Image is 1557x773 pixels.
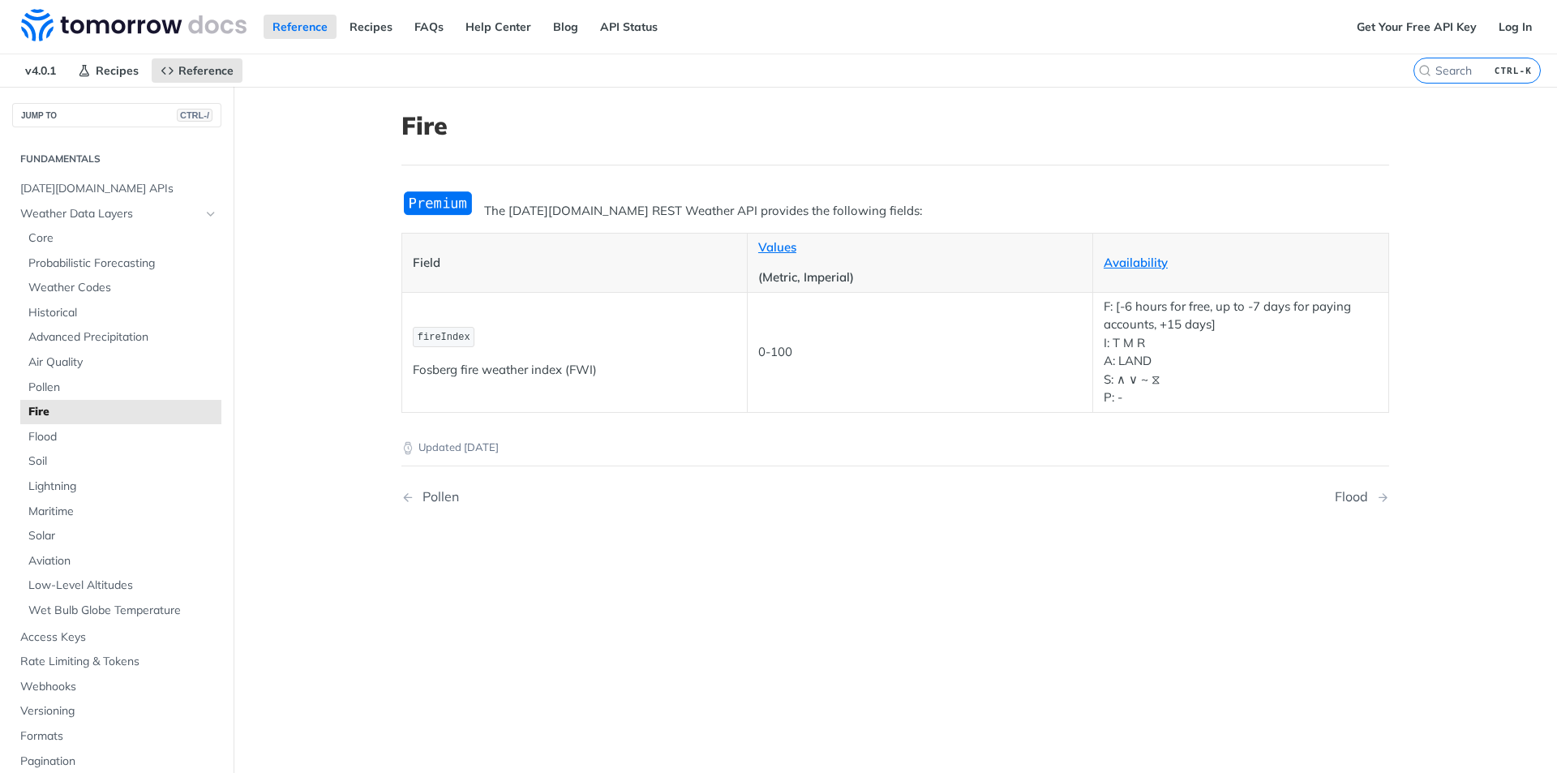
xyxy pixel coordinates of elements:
[413,361,736,380] p: Fosberg fire weather index (FWI)
[12,650,221,674] a: Rate Limiting & Tokens
[12,103,221,127] button: JUMP TOCTRL-/
[20,754,217,770] span: Pagination
[418,332,470,343] span: fireIndex
[28,453,217,470] span: Soil
[20,251,221,276] a: Probabilistic Forecasting
[28,528,217,544] span: Solar
[28,329,217,346] span: Advanced Precipitation
[20,679,217,695] span: Webhooks
[12,202,221,226] a: Weather Data LayersHide subpages for Weather Data Layers
[758,239,796,255] a: Values
[20,475,221,499] a: Lightning
[1335,489,1389,505] a: Next Page: Flood
[21,9,247,41] img: Tomorrow.io Weather API Docs
[12,724,221,749] a: Formats
[20,206,200,222] span: Weather Data Layers
[20,599,221,623] a: Wet Bulb Globe Temperature
[20,500,221,524] a: Maritime
[401,489,825,505] a: Previous Page: Pollen
[758,343,1082,362] p: 0-100
[69,58,148,83] a: Recipes
[28,578,217,594] span: Low-Level Altitudes
[28,553,217,569] span: Aviation
[12,625,221,650] a: Access Keys
[12,675,221,699] a: Webhooks
[413,254,736,273] p: Field
[204,208,217,221] button: Hide subpages for Weather Data Layers
[28,404,217,420] span: Fire
[20,549,221,573] a: Aviation
[20,376,221,400] a: Pollen
[28,603,217,619] span: Wet Bulb Globe Temperature
[264,15,337,39] a: Reference
[1335,489,1376,505] div: Flood
[96,63,139,78] span: Recipes
[20,728,217,745] span: Formats
[152,58,242,83] a: Reference
[20,703,217,719] span: Versioning
[414,489,459,505] div: Pollen
[20,654,217,670] span: Rate Limiting & Tokens
[12,152,221,166] h2: Fundamentals
[20,524,221,548] a: Solar
[457,15,540,39] a: Help Center
[28,504,217,520] span: Maritime
[28,380,217,396] span: Pollen
[178,63,234,78] span: Reference
[20,629,217,646] span: Access Keys
[16,58,65,83] span: v4.0.1
[1104,255,1168,270] a: Availability
[20,400,221,424] a: Fire
[177,109,212,122] span: CTRL-/
[1104,298,1378,407] p: F: [-6 hours for free, up to -7 days for paying accounts, +15 days] I: T M R A: LAND S: ∧ ∨ ~ ⧖ P: -
[1418,64,1431,77] svg: Search
[28,354,217,371] span: Air Quality
[28,429,217,445] span: Flood
[591,15,667,39] a: API Status
[20,350,221,375] a: Air Quality
[20,301,221,325] a: Historical
[758,268,1082,287] p: (Metric, Imperial)
[28,305,217,321] span: Historical
[12,699,221,724] a: Versioning
[20,573,221,598] a: Low-Level Altitudes
[12,177,221,201] a: [DATE][DOMAIN_NAME] APIs
[28,280,217,296] span: Weather Codes
[28,230,217,247] span: Core
[20,425,221,449] a: Flood
[401,440,1389,456] p: Updated [DATE]
[20,181,217,197] span: [DATE][DOMAIN_NAME] APIs
[401,202,1389,221] p: The [DATE][DOMAIN_NAME] REST Weather API provides the following fields:
[20,449,221,474] a: Soil
[20,276,221,300] a: Weather Codes
[1348,15,1486,39] a: Get Your Free API Key
[20,226,221,251] a: Core
[28,256,217,272] span: Probabilistic Forecasting
[401,111,1389,140] h1: Fire
[544,15,587,39] a: Blog
[20,325,221,350] a: Advanced Precipitation
[1490,15,1541,39] a: Log In
[1491,62,1536,79] kbd: CTRL-K
[28,479,217,495] span: Lightning
[401,473,1389,521] nav: Pagination Controls
[405,15,453,39] a: FAQs
[341,15,401,39] a: Recipes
